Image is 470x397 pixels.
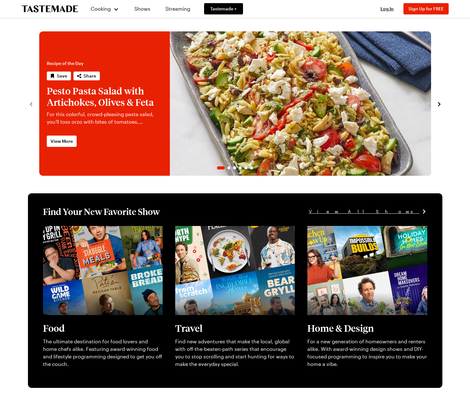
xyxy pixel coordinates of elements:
[309,208,420,215] span: View All Shows
[244,166,247,169] span: Go to slide 5
[73,72,100,80] button: Share
[408,6,444,11] span: Sign Up for FREE
[309,208,427,215] a: View All Shows
[210,6,237,12] span: Tastemade +
[91,6,111,12] span: Cooking
[233,166,236,169] span: Go to slide 3
[307,227,393,233] a: View full content for [object Object]
[39,31,431,176] div: 1 / 6
[51,138,73,144] span: View More
[227,166,230,169] span: Go to slide 2
[28,100,34,107] button: navigate to previous item
[204,3,243,14] a: Tastemade +
[403,3,449,14] button: Sign Up for FREE
[217,166,225,169] span: Go to slide 1
[43,227,129,233] a: View full content for [object Object]
[250,166,253,169] span: Go to slide 6
[375,6,400,12] button: Log In
[175,227,261,233] a: View full content for [object Object]
[22,5,78,13] a: To Tastemade Home Page
[47,72,71,80] button: Save recipe
[381,6,394,11] span: Log In
[239,166,242,169] span: Go to slide 4
[57,73,67,79] span: Save
[436,100,442,107] button: navigate to next item
[91,1,119,16] button: Cooking
[43,206,160,217] h1: Find Your New Favorite Show
[47,136,77,147] a: View More
[84,73,96,79] span: Share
